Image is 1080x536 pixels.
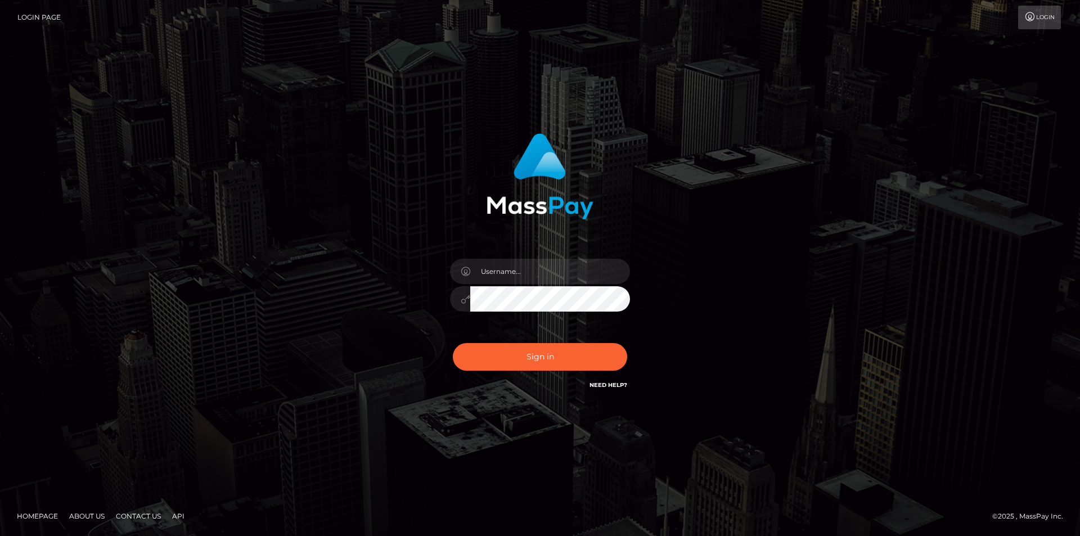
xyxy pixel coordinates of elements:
[168,507,189,525] a: API
[1018,6,1061,29] a: Login
[17,6,61,29] a: Login Page
[111,507,165,525] a: Contact Us
[453,343,627,371] button: Sign in
[12,507,62,525] a: Homepage
[992,510,1072,523] div: © 2025 , MassPay Inc.
[589,381,627,389] a: Need Help?
[487,133,593,219] img: MassPay Login
[470,259,630,284] input: Username...
[65,507,109,525] a: About Us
